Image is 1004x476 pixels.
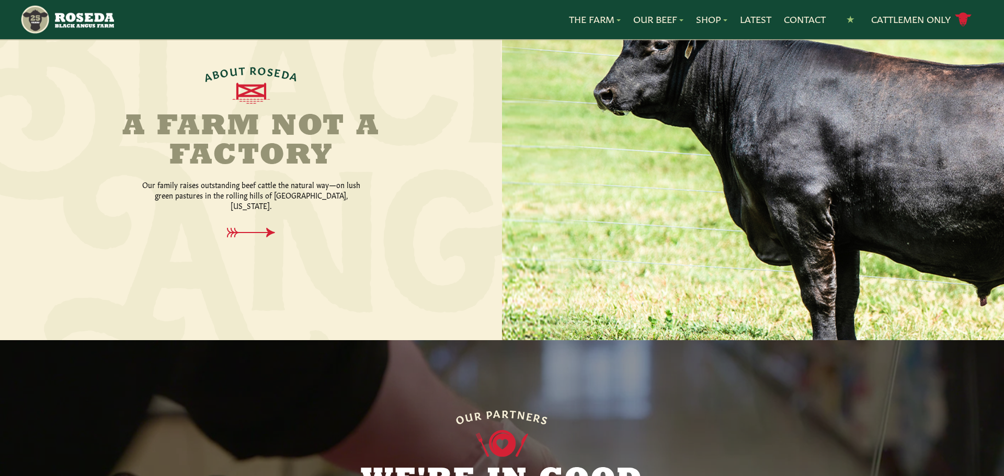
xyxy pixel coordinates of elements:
span: U [229,64,238,77]
img: https://roseda.com/wp-content/uploads/2021/05/roseda-25-header.png [20,4,114,35]
span: O [257,64,268,76]
span: S [540,413,550,426]
span: R [473,409,483,421]
span: P [485,408,494,420]
div: ABOUT ROSEDA [202,64,300,83]
a: Shop [696,13,727,26]
span: U [464,410,475,423]
a: Contact [784,13,826,26]
a: Latest [740,13,771,26]
span: R [249,64,257,75]
span: O [219,65,230,78]
span: E [273,66,283,78]
span: T [238,64,246,76]
a: Cattlemen Only [871,10,972,29]
span: R [532,411,543,424]
div: OUR PARTNERS [454,407,551,426]
span: N [517,408,527,420]
a: The Farm [569,13,621,26]
p: Our family raises outstanding beef cattle the natural way—on lush green pastures in the rolling h... [141,179,361,211]
span: D [280,67,292,80]
span: A [289,69,300,83]
span: T [509,407,518,419]
span: R [501,407,509,419]
a: Our Beef [633,13,683,26]
span: B [211,67,221,80]
span: S [267,65,275,77]
span: A [202,69,214,83]
span: A [493,407,501,419]
h2: A Farm Not a Factory [120,112,382,171]
span: E [526,409,535,422]
span: O [454,412,466,425]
